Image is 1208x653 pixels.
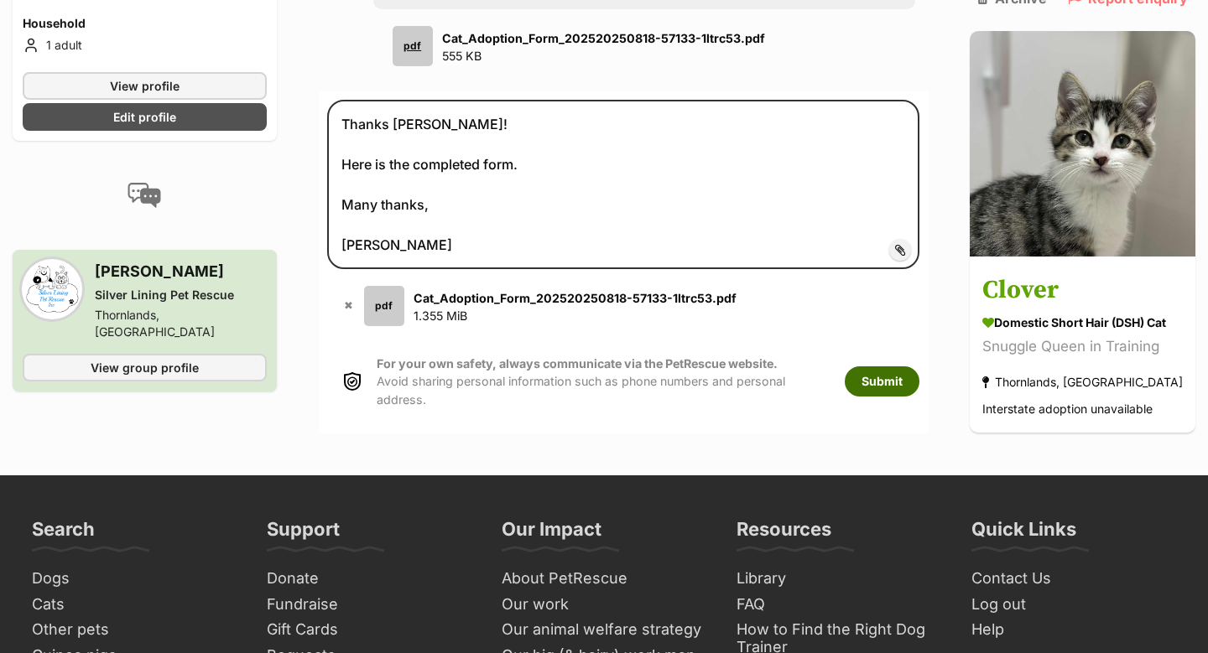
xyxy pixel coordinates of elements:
[23,35,267,55] li: 1 adult
[25,566,243,592] a: Dogs
[970,260,1195,433] a: Clover Domestic Short Hair (DSH) Cat Snuggle Queen in Training Thornlands, [GEOGRAPHIC_DATA] Inte...
[113,108,176,126] span: Edit profile
[32,517,95,551] h3: Search
[970,31,1195,257] img: Clover
[982,402,1153,417] span: Interstate adoption unavailable
[25,617,243,643] a: Other pets
[495,566,713,592] a: About PetRescue
[23,103,267,131] a: Edit profile
[23,354,267,381] a: View group profile
[982,336,1183,359] div: Snuggle Queen in Training
[267,517,340,551] h3: Support
[502,517,601,551] h3: Our Impact
[260,566,478,592] a: Donate
[965,592,1183,618] a: Log out
[495,592,713,618] a: Our work
[414,308,467,323] span: 1.355 MiB
[386,26,433,66] a: pdf
[982,314,1183,332] div: Domestic Short Hair (DSH) Cat
[23,15,267,32] h4: Household
[982,371,1183,394] div: Thornlands, [GEOGRAPHIC_DATA]
[971,517,1076,551] h3: Quick Links
[414,291,737,305] strong: Cat_Adoption_Form_202520250818-57133-1ltrc53.pdf
[128,183,161,208] img: conversation-icon-4a6f8262b818ee0b60e3300018af0b2d0b884aa5de6e9bcb8d3d4eeb1a70a7c4.svg
[495,617,713,643] a: Our animal welfare strategy
[845,366,919,396] button: Submit
[260,592,478,618] a: Fundraise
[25,592,243,618] a: Cats
[377,356,778,371] strong: For your own safety, always communicate via the PetRescue website.
[95,287,267,303] div: Silver Lining Pet Rescue
[95,307,267,340] div: Thornlands, [GEOGRAPHIC_DATA]
[442,49,482,63] span: 555 KB
[23,72,267,100] a: View profile
[442,31,765,45] strong: Cat_Adoption_Form_202520250818-57133-1ltrc53.pdf
[340,297,357,314] button: ✖
[965,566,1183,592] a: Contact Us
[260,617,478,643] a: Gift Cards
[377,355,828,408] p: Avoid sharing personal information such as phone numbers and personal address.
[95,260,267,283] h3: [PERSON_NAME]
[91,359,199,376] span: View group profile
[982,272,1183,310] h3: Clover
[23,260,81,319] img: Silver Lining Pet Rescue profile pic
[730,592,948,618] a: FAQ
[965,617,1183,643] a: Help
[364,286,404,326] div: pdf
[730,566,948,592] a: Library
[737,517,831,551] h3: Resources
[110,77,180,95] span: View profile
[393,26,433,66] div: pdf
